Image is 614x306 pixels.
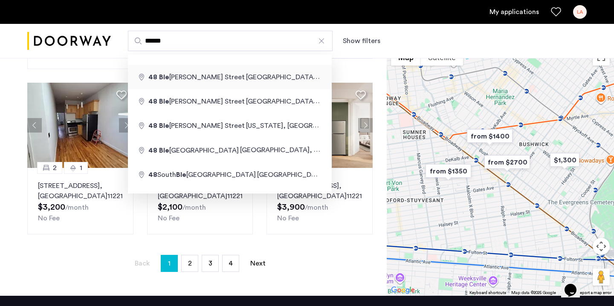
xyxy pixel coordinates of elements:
[128,31,333,51] input: Apartment Search
[489,7,539,17] a: My application
[257,171,474,178] span: [GEOGRAPHIC_DATA], [GEOGRAPHIC_DATA], [GEOGRAPHIC_DATA]
[38,181,123,201] p: [STREET_ADDRESS] 11221
[27,118,42,133] button: Previous apartment
[305,204,328,211] sub: /month
[422,162,475,181] div: from $1350
[593,268,610,286] button: Drag Pegman onto the map to open Street View
[168,257,171,270] span: 1
[246,98,463,105] span: [GEOGRAPHIC_DATA], [GEOGRAPHIC_DATA], [GEOGRAPHIC_DATA]
[148,147,157,154] span: 48
[80,163,82,173] span: 1
[148,98,157,105] span: 48
[148,74,157,81] span: 48
[573,5,587,19] div: LA
[561,272,588,297] iframe: chat widget
[511,291,556,295] span: Map data ©2025 Google
[148,122,169,129] span: 48 Ble
[593,238,610,255] button: Map camera controls
[38,215,60,222] span: No Fee
[277,203,305,211] span: $3,900
[147,168,253,234] a: 01[STREET_ADDRESS], [GEOGRAPHIC_DATA]11221No Fee
[159,74,169,81] span: Ble
[547,150,583,170] div: $1,300
[249,255,266,271] a: Next
[551,7,561,17] a: Favorites
[148,171,157,178] span: 48
[240,146,457,153] span: [GEOGRAPHIC_DATA], [GEOGRAPHIC_DATA], [GEOGRAPHIC_DATA]
[27,255,373,272] nav: Pagination
[53,163,57,173] span: 2
[65,204,89,211] sub: /month
[148,74,246,81] span: [PERSON_NAME] Street
[266,168,373,234] a: 22[STREET_ADDRESS], [GEOGRAPHIC_DATA]11221No Fee
[389,285,417,296] a: Open this area in Google Maps (opens a new window)
[135,260,150,267] span: Back
[188,260,192,267] span: 2
[158,215,180,222] span: No Fee
[481,153,533,172] div: from $2700
[27,25,111,57] a: Cazamio logo
[277,215,299,222] span: No Fee
[148,171,257,178] span: South [GEOGRAPHIC_DATA]
[38,203,65,211] span: $3,200
[27,25,111,57] img: logo
[469,290,506,296] button: Keyboard shortcuts
[389,285,417,296] img: Google
[148,147,240,154] span: [GEOGRAPHIC_DATA]
[176,171,186,178] span: Ble
[119,118,133,133] button: Next apartment
[343,36,380,46] button: Show or hide filters
[27,168,133,234] a: 21[STREET_ADDRESS], [GEOGRAPHIC_DATA]11221No Fee
[148,98,246,105] span: [PERSON_NAME] Street
[246,73,463,81] span: [GEOGRAPHIC_DATA], [GEOGRAPHIC_DATA], [GEOGRAPHIC_DATA]
[148,122,246,129] span: [PERSON_NAME] Street
[159,98,169,105] span: Ble
[159,147,169,154] span: Ble
[229,260,233,267] span: 4
[27,83,133,168] img: 2012_638569305599323873.jpeg
[209,260,212,267] span: 3
[358,118,373,133] button: Next apartment
[182,204,206,211] sub: /month
[577,290,611,296] a: Report a map error
[463,127,516,146] div: from $1400
[246,122,431,129] span: [US_STATE], [GEOGRAPHIC_DATA], [GEOGRAPHIC_DATA]
[158,203,182,211] span: $2,100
